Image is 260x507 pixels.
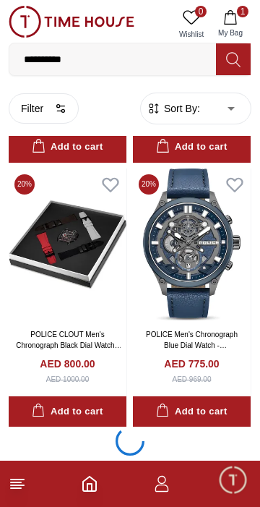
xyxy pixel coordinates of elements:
span: My Bag [212,27,248,38]
div: Add to cart [156,404,227,420]
button: Add to cart [133,396,251,427]
button: Filter [9,93,79,124]
button: 1My Bag [209,6,251,43]
button: Add to cart [133,132,251,163]
a: Home [81,475,98,493]
div: Add to cart [32,139,103,155]
a: 0Wishlist [173,6,209,43]
span: Sort By: [161,101,200,116]
div: Add to cart [156,139,227,155]
div: AED 969.00 [173,374,212,385]
button: Add to cart [9,396,126,427]
h4: AED 800.00 [40,357,95,371]
button: Add to cart [9,132,126,163]
span: 20 % [14,174,35,195]
span: 1 [237,6,248,17]
span: 20 % [139,174,159,195]
h4: AED 775.00 [164,357,219,371]
img: POLICE Men's Chronograph Blue Dial Watch - PEWGC0054206 [133,169,251,320]
span: 0 [195,6,207,17]
a: POLICE CLOUT Men's Chronograph Black Dial Watch - PEWGC00770X0 [16,331,121,360]
div: Chat Widget [217,464,249,496]
div: Add to cart [32,404,103,420]
img: ... [9,6,134,38]
img: POLICE CLOUT Men's Chronograph Black Dial Watch - PEWGC00770X0 [9,169,126,320]
button: Sort By: [147,101,200,116]
div: AED 1000.00 [46,374,90,385]
span: Wishlist [173,29,209,40]
a: POLICE Men's Chronograph Blue Dial Watch - PEWGC0054206 [146,331,238,360]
